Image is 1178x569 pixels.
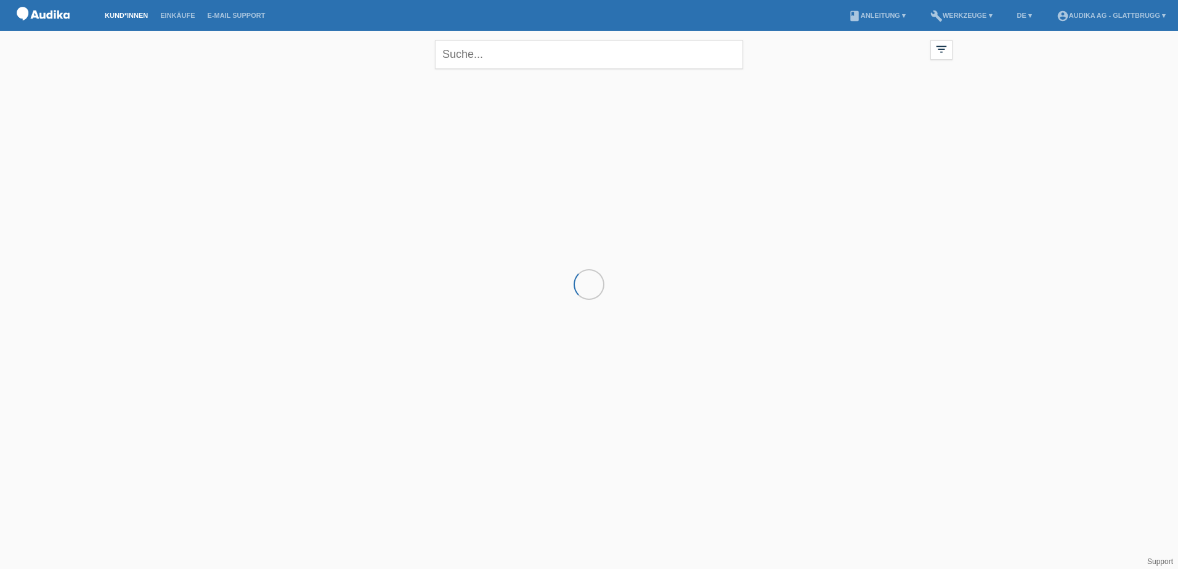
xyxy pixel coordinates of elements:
a: account_circleAudika AG - Glattbrugg ▾ [1050,12,1172,19]
input: Suche... [435,40,743,69]
a: Support [1147,557,1173,566]
a: DE ▾ [1011,12,1038,19]
a: Kund*innen [99,12,154,19]
i: book [848,10,861,22]
a: bookAnleitung ▾ [842,12,912,19]
a: buildWerkzeuge ▾ [924,12,999,19]
a: Einkäufe [154,12,201,19]
i: account_circle [1057,10,1069,22]
i: build [930,10,943,22]
a: POS — MF Group [12,24,74,33]
a: E-Mail Support [201,12,272,19]
i: filter_list [935,42,948,56]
